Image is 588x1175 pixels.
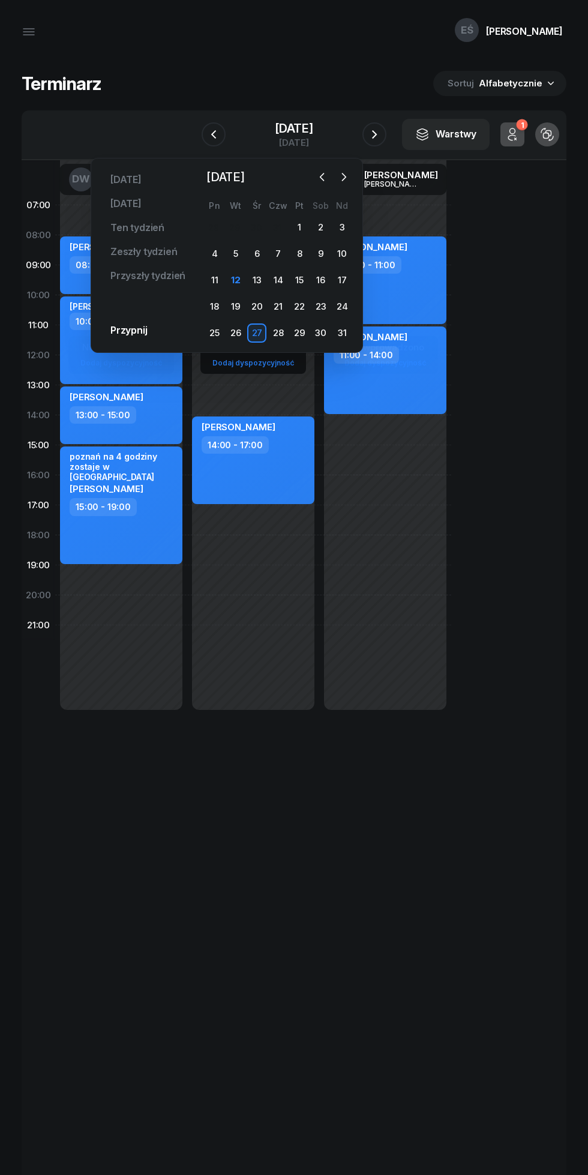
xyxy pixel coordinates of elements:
[226,244,245,263] div: 5
[226,323,245,343] div: 26
[273,223,282,233] div: 31
[290,218,309,237] div: 1
[22,370,55,400] div: 13:00
[70,406,136,424] div: 13:00 - 15:00
[332,218,352,237] div: 3
[247,271,266,290] div: 13
[22,190,55,220] div: 07:00
[334,346,399,364] div: 11:00 - 14:00
[70,483,143,494] span: [PERSON_NAME]
[310,200,331,211] div: Sob
[247,200,268,211] div: Śr
[22,73,101,94] h1: Terminarz
[205,244,224,263] div: 4
[22,250,55,280] div: 09:00
[290,323,309,343] div: 29
[311,297,331,316] div: 23
[334,256,401,274] div: 08:00 - 11:00
[101,264,195,288] a: Przyszły tydzień
[226,297,245,316] div: 19
[269,323,288,343] div: 28
[202,167,250,187] span: [DATE]
[70,256,140,274] div: 08:00 - 10:00
[275,122,313,134] div: [DATE]
[290,271,309,290] div: 15
[22,460,55,490] div: 16:00
[226,271,245,290] div: 12
[289,200,310,211] div: Pt
[22,310,55,340] div: 11:00
[225,200,246,211] div: Wt
[101,319,157,343] a: Przypnij
[70,391,143,403] span: [PERSON_NAME]
[415,127,476,142] div: Warstwy
[311,271,331,290] div: 16
[70,301,138,311] div: [PERSON_NAME]
[269,271,288,290] div: 14
[331,200,352,211] div: Nd
[311,323,331,343] div: 30
[22,430,55,460] div: 15:00
[516,119,527,131] div: 1
[247,297,266,316] div: 20
[70,451,175,482] div: poznań na 4 godziny zostaje w [GEOGRAPHIC_DATA]
[70,241,143,253] span: [PERSON_NAME]
[290,297,309,316] div: 22
[334,331,407,343] span: [PERSON_NAME]
[70,313,137,330] div: 10:00 - 13:00
[332,323,352,343] div: 31
[323,164,448,195] a: PM[PERSON_NAME][PERSON_NAME]
[311,244,331,263] div: 9
[72,174,90,184] span: DW
[461,25,473,35] span: EŚ
[22,520,55,550] div: 18:00
[500,122,524,146] button: 1
[22,610,55,640] div: 21:00
[269,297,288,316] div: 21
[204,200,225,211] div: Pn
[332,297,352,316] div: 24
[101,240,187,264] a: Zeszły tydzień
[22,580,55,610] div: 20:00
[22,220,55,250] div: 08:00
[101,216,174,240] a: Ten tydzień
[486,26,563,36] div: [PERSON_NAME]
[479,77,542,89] span: Alfabetycznie
[202,436,269,454] div: 14:00 - 17:00
[22,550,55,580] div: 19:00
[311,218,331,237] div: 2
[70,498,137,515] div: 15:00 - 19:00
[22,340,55,370] div: 12:00
[205,323,224,343] div: 25
[269,244,288,263] div: 7
[448,76,476,91] span: Sortuj
[205,297,224,316] div: 18
[208,223,219,233] div: 28
[364,170,438,179] div: [PERSON_NAME]
[275,138,313,147] div: [DATE]
[208,337,299,373] button: Nie wprowadzonoDodaj dyspozycyjność
[332,271,352,290] div: 17
[334,241,407,253] span: [PERSON_NAME]
[247,244,266,263] div: 6
[268,200,289,211] div: Czw
[202,421,275,433] span: [PERSON_NAME]
[290,244,309,263] div: 8
[205,271,224,290] div: 11
[22,400,55,430] div: 14:00
[101,168,151,192] a: [DATE]
[251,223,262,233] div: 30
[332,244,352,263] div: 10
[101,192,151,216] a: [DATE]
[247,323,266,343] div: 27
[433,71,566,96] button: Sortuj Alfabetycznie
[22,490,55,520] div: 17:00
[22,280,55,310] div: 10:00
[208,356,299,370] a: Dodaj dyspozycyjność
[402,119,490,150] button: Warstwy
[364,180,422,188] div: [PERSON_NAME]
[59,164,184,195] a: DW[PERSON_NAME]Wielosik
[229,223,240,233] div: 29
